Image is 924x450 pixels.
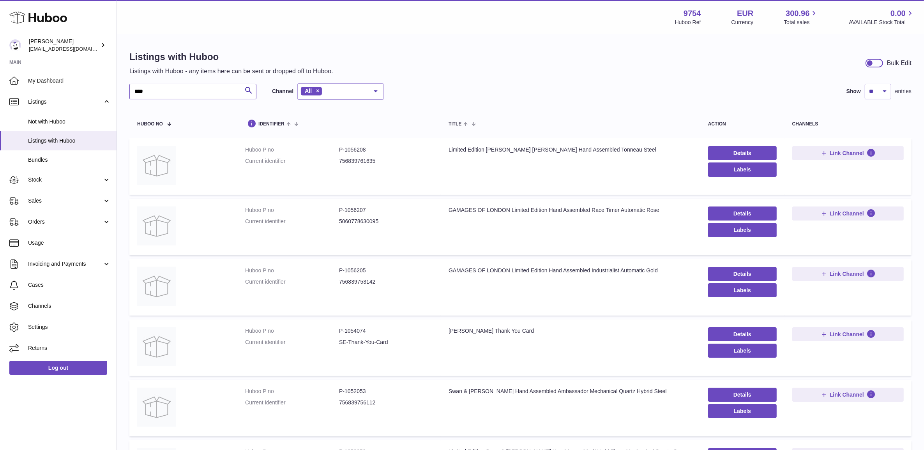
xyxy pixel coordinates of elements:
button: Link Channel [792,267,904,281]
div: [PERSON_NAME] Thank You Card [449,327,693,335]
span: Channels [28,302,111,310]
dt: Huboo P no [245,327,339,335]
span: AVAILABLE Stock Total [849,19,915,26]
dt: Huboo P no [245,206,339,214]
dd: P-1054074 [339,327,433,335]
dd: 5060778630095 [339,218,433,225]
div: GAMAGES OF LONDON Limited Edition Hand Assembled Industrialist Automatic Gold [449,267,693,274]
span: All [305,88,312,94]
span: Huboo no [137,122,163,127]
button: Labels [708,404,777,418]
button: Link Channel [792,327,904,341]
img: Swan Edgar Thank You Card [137,327,176,366]
label: Show [846,88,861,95]
span: title [449,122,461,127]
span: Link Channel [830,210,864,217]
p: Listings with Huboo - any items here can be sent or dropped off to Huboo. [129,67,333,76]
dt: Current identifier [245,218,339,225]
div: Currency [731,19,754,26]
button: Link Channel [792,146,904,160]
label: Channel [272,88,293,95]
span: Listings with Huboo [28,137,111,145]
dt: Huboo P no [245,388,339,395]
span: entries [895,88,912,95]
span: Stock [28,176,102,184]
img: Swan & Edgar Hand Assembled Ambassador Mechanical Quartz Hybrid Steel [137,388,176,427]
a: Details [708,267,777,281]
span: Link Channel [830,270,864,277]
dd: 756839761635 [339,157,433,165]
div: Huboo Ref [675,19,701,26]
img: internalAdmin-9754@internal.huboo.com [9,39,21,51]
dt: Current identifier [245,278,339,286]
dd: SE-Thank-You-Card [339,339,433,346]
img: GAMAGES OF LONDON Limited Edition Hand Assembled Industrialist Automatic Gold [137,267,176,306]
dd: 756839756112 [339,399,433,406]
span: Invoicing and Payments [28,260,102,268]
span: 300.96 [786,8,809,19]
dd: 756839753142 [339,278,433,286]
strong: 9754 [684,8,701,19]
a: Details [708,146,777,160]
div: Swan & [PERSON_NAME] Hand Assembled Ambassador Mechanical Quartz Hybrid Steel [449,388,693,395]
a: 300.96 Total sales [784,8,818,26]
button: Link Channel [792,388,904,402]
button: Labels [708,223,777,237]
dt: Current identifier [245,399,339,406]
dd: P-1052053 [339,388,433,395]
span: Total sales [784,19,818,26]
span: Returns [28,344,111,352]
div: channels [792,122,904,127]
button: Labels [708,344,777,358]
dt: Huboo P no [245,146,339,154]
button: Labels [708,283,777,297]
a: Details [708,327,777,341]
span: Link Channel [830,331,864,338]
img: Limited Edition Mann Egerton Hand Assembled Tonneau Steel [137,146,176,185]
span: Sales [28,197,102,205]
dt: Huboo P no [245,267,339,274]
a: Details [708,388,777,402]
a: Details [708,206,777,221]
button: Link Channel [792,206,904,221]
a: Log out [9,361,107,375]
dt: Current identifier [245,157,339,165]
strong: EUR [737,8,753,19]
div: Limited Edition [PERSON_NAME] [PERSON_NAME] Hand Assembled Tonneau Steel [449,146,693,154]
dt: Current identifier [245,339,339,346]
span: Not with Huboo [28,118,111,125]
span: [EMAIL_ADDRESS][DOMAIN_NAME] [29,46,115,52]
div: [PERSON_NAME] [29,38,99,53]
span: Listings [28,98,102,106]
span: Link Channel [830,391,864,398]
span: Bundles [28,156,111,164]
div: GAMAGES OF LONDON Limited Edition Hand Assembled Race Timer Automatic Rose [449,206,693,214]
span: Usage [28,239,111,247]
span: Settings [28,323,111,331]
span: Link Channel [830,150,864,157]
button: Labels [708,162,777,176]
img: GAMAGES OF LONDON Limited Edition Hand Assembled Race Timer Automatic Rose [137,206,176,245]
dd: P-1056205 [339,267,433,274]
a: 0.00 AVAILABLE Stock Total [849,8,915,26]
dd: P-1056207 [339,206,433,214]
span: Cases [28,281,111,289]
div: Bulk Edit [887,59,912,67]
span: My Dashboard [28,77,111,85]
div: action [708,122,777,127]
dd: P-1056208 [339,146,433,154]
h1: Listings with Huboo [129,51,333,63]
span: identifier [258,122,284,127]
span: 0.00 [890,8,906,19]
span: Orders [28,218,102,226]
